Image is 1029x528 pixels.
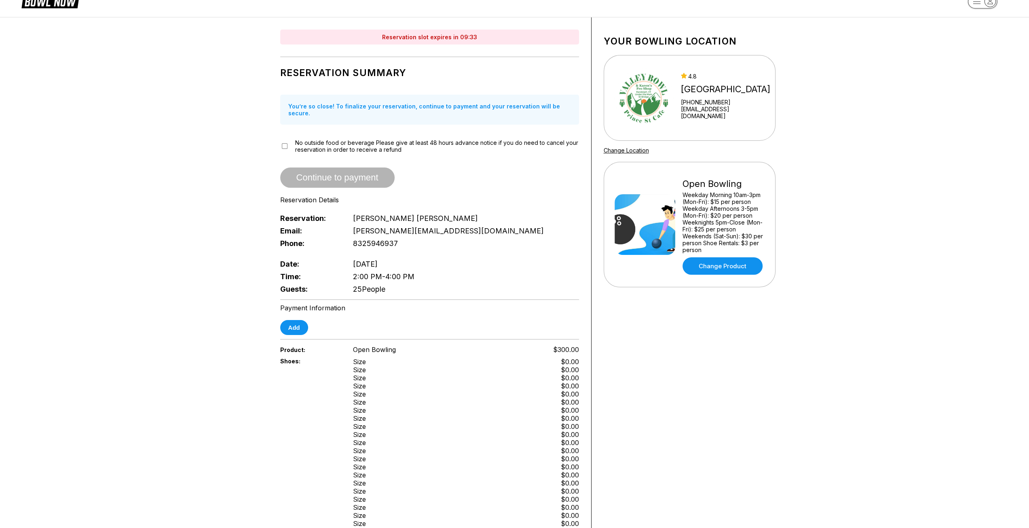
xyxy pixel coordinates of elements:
div: You’re so close! To finalize your reservation, continue to payment and your reservation will be s... [280,95,579,125]
div: Size [353,463,366,471]
div: Size [353,479,366,487]
div: Size [353,390,366,398]
span: [DATE] [353,260,378,268]
div: $0.00 [561,495,579,503]
div: $0.00 [561,471,579,479]
div: $0.00 [561,422,579,430]
span: [PERSON_NAME][EMAIL_ADDRESS][DOMAIN_NAME] [353,227,544,235]
span: [PERSON_NAME] [PERSON_NAME] [353,214,478,223]
div: $0.00 [561,406,579,414]
div: $0.00 [561,374,579,382]
div: Size [353,366,366,374]
a: Change Location [604,147,649,154]
span: Reservation: [280,214,340,223]
div: Size [353,414,366,422]
div: Size [353,439,366,447]
span: Guests: [280,285,340,293]
div: $0.00 [561,439,579,447]
span: Phone: [280,239,340,248]
div: $0.00 [561,430,579,439]
div: $0.00 [561,520,579,528]
div: Weekday Morning 10am-3pm (Mon-Fri): $15 per person Weekday Afternoons 3-5pm (Mon-Fri): $20 per pe... [682,191,765,253]
div: $0.00 [561,390,579,398]
button: Add [280,320,308,335]
span: Date: [280,260,340,268]
div: Size [353,422,366,430]
div: Size [353,487,366,495]
h1: Your bowling location [604,36,775,47]
span: Shoes: [280,358,340,365]
a: Change Product [682,257,763,275]
div: Payment Information [280,304,579,312]
div: Size [353,455,366,463]
div: 4.8 [681,73,772,80]
a: [EMAIL_ADDRESS][DOMAIN_NAME] [681,106,772,119]
div: $0.00 [561,366,579,374]
div: $0.00 [561,414,579,422]
h1: Reservation Summary [280,67,579,78]
span: Open Bowling [353,346,396,354]
span: No outside food or beverage Please give at least 48 hours advance notice if you do need to cancel... [295,139,579,153]
div: Size [353,374,366,382]
div: $0.00 [561,382,579,390]
div: Size [353,503,366,511]
div: $0.00 [561,447,579,455]
div: [GEOGRAPHIC_DATA] [681,84,772,95]
div: $0.00 [561,487,579,495]
div: Size [353,406,366,414]
span: Email: [280,227,340,235]
span: 2:00 PM - 4:00 PM [353,272,414,281]
div: Size [353,398,366,406]
div: Size [353,520,366,528]
div: Reservation slot expires in 09:33 [280,30,579,45]
div: Size [353,430,366,439]
img: Open Bowling [615,194,675,255]
div: Reservation Details [280,196,579,204]
span: $300.00 [553,346,579,354]
div: Size [353,511,366,520]
div: Size [353,382,366,390]
div: $0.00 [561,398,579,406]
div: Size [353,358,366,366]
div: Open Bowling [682,178,765,189]
div: Size [353,447,366,455]
div: $0.00 [561,358,579,366]
span: Product: [280,346,340,353]
div: $0.00 [561,463,579,471]
div: [PHONE_NUMBER] [681,99,772,106]
div: Size [353,471,366,479]
div: $0.00 [561,511,579,520]
span: 25 People [353,285,385,293]
div: $0.00 [561,479,579,487]
div: Size [353,495,366,503]
img: Valley Bowl [615,68,674,128]
div: $0.00 [561,503,579,511]
div: $0.00 [561,455,579,463]
span: Time: [280,272,340,281]
span: 8325946937 [353,239,398,248]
